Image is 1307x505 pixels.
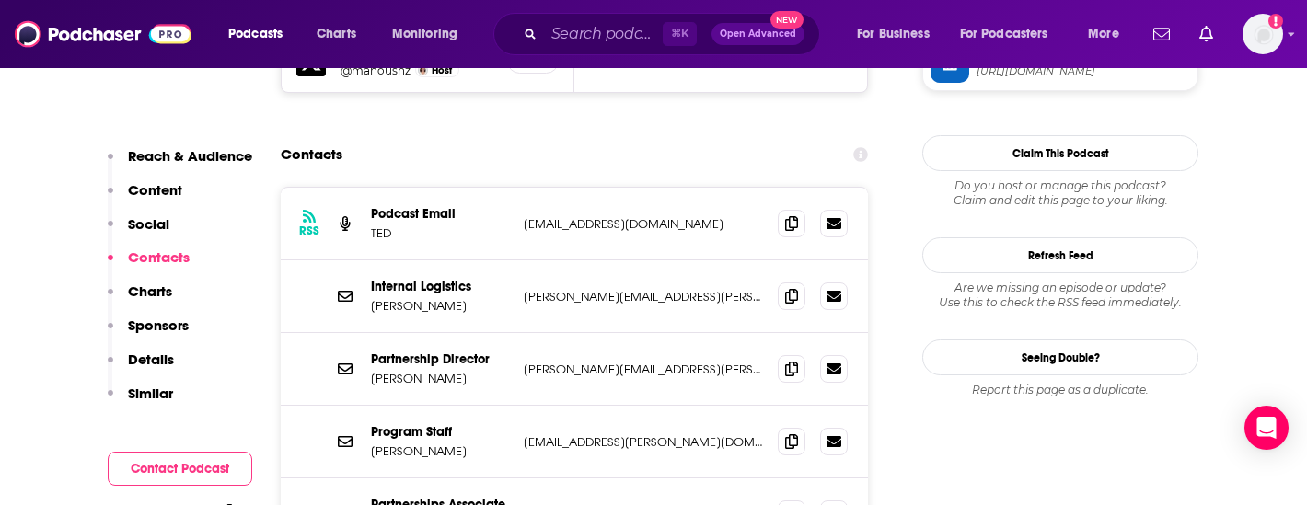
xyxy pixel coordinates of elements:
button: Refresh Feed [922,237,1198,273]
p: [PERSON_NAME] [371,443,509,459]
a: Charts [305,19,367,49]
button: Reach & Audience [108,147,252,181]
button: Claim This Podcast [922,135,1198,171]
p: Content [128,181,182,199]
button: Contact Podcast [108,452,252,486]
button: open menu [215,19,307,49]
p: Contacts [128,248,190,266]
button: Contacts [108,248,190,282]
p: [PERSON_NAME][EMAIL_ADDRESS][PERSON_NAME][DOMAIN_NAME] [524,362,763,377]
p: Similar [128,384,173,402]
p: [EMAIL_ADDRESS][DOMAIN_NAME] [524,216,763,232]
span: Open Advanced [720,29,796,39]
button: Sponsors [108,316,189,350]
a: @manoushz [341,63,411,77]
p: Internal Logistics [371,279,509,294]
span: Logged in as kkade [1243,14,1283,54]
p: [PERSON_NAME] [371,298,509,314]
span: Monitoring [392,21,457,47]
button: Social [108,215,169,249]
p: Podcast Email [371,206,509,222]
span: https://www.linkedin.com/in/deborahmillman [977,64,1190,78]
input: Search podcasts, credits, & more... [544,19,663,49]
svg: Add a profile image [1268,14,1283,29]
div: Open Intercom Messenger [1244,406,1289,450]
p: Partnership Director [371,351,509,367]
p: Sponsors [128,316,189,334]
img: User Profile [1243,14,1283,54]
button: Charts [108,282,172,316]
p: Program Staff [371,424,509,440]
p: [PERSON_NAME][EMAIL_ADDRESS][PERSON_NAME][DOMAIN_NAME] [524,289,763,304]
p: Details [128,350,174,368]
button: Open AdvancedNew [711,23,804,45]
img: Manoush Zomorodi [418,65,428,75]
button: open menu [844,19,953,49]
p: TED [371,225,509,241]
span: Charts [317,21,356,47]
p: Reach & Audience [128,147,252,165]
button: Show profile menu [1243,14,1283,54]
img: Podchaser - Follow, Share and Rate Podcasts [15,17,191,52]
div: Report this page as a duplicate. [922,383,1198,397]
button: open menu [379,19,481,49]
button: open menu [1075,19,1142,49]
span: New [770,11,804,29]
p: [EMAIL_ADDRESS][PERSON_NAME][DOMAIN_NAME] [524,434,763,450]
span: ⌘ K [663,22,697,46]
a: Show notifications dropdown [1192,18,1220,50]
p: [PERSON_NAME] [371,371,509,386]
button: Similar [108,384,173,419]
p: Social [128,215,169,233]
span: Host [432,64,452,76]
span: For Podcasters [960,21,1048,47]
button: Details [108,350,174,384]
a: Show notifications dropdown [1146,18,1177,50]
a: Seeing Double? [922,339,1198,375]
span: Do you host or manage this podcast? [922,178,1198,193]
button: open menu [948,19,1075,49]
span: For Business [857,21,930,47]
button: Content [108,181,182,215]
span: More [1088,21,1119,47]
span: Podcasts [228,21,283,47]
h2: Contacts [281,137,342,172]
div: Claim and edit this page to your liking. [922,178,1198,208]
p: Charts [128,282,172,300]
div: Are we missing an episode or update? Use this to check the RSS feed immediately. [922,281,1198,310]
h3: RSS [299,224,319,238]
div: Search podcasts, credits, & more... [511,13,838,55]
